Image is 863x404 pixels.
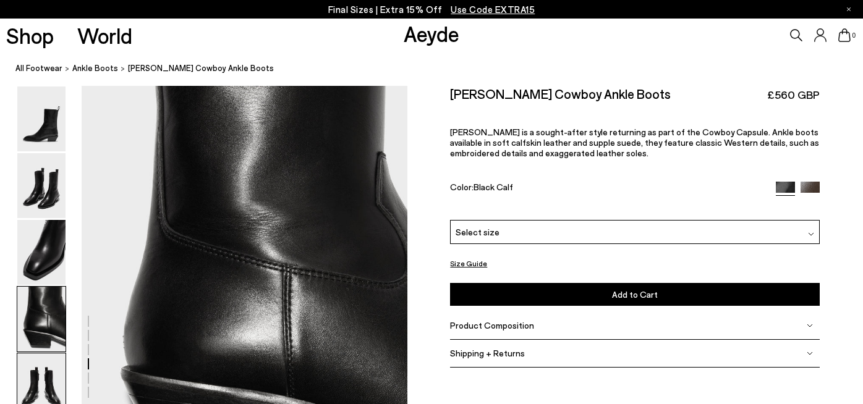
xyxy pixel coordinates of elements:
[450,348,525,358] span: Shipping + Returns
[15,52,863,86] nav: breadcrumb
[450,127,820,158] p: [PERSON_NAME] is a sought-after style returning as part of the Cowboy Capsule. Ankle boots availa...
[451,4,535,15] span: Navigate to /collections/ss25-final-sizes
[767,87,820,103] span: £560 GBP
[851,32,857,39] span: 0
[6,25,54,46] a: Shop
[72,63,118,73] span: Ankle Boots
[456,225,500,238] span: Select size
[807,350,813,356] img: svg%3E
[77,25,132,46] a: World
[72,62,118,75] a: Ankle Boots
[128,62,274,75] span: [PERSON_NAME] Cowboy Ankle Boots
[450,283,820,306] button: Add to Cart
[807,322,813,329] img: svg%3E
[450,182,763,196] div: Color:
[450,256,487,271] button: Size Guide
[17,220,66,285] img: Luis Leather Cowboy Ankle Boots - Image 3
[450,86,671,101] h2: [PERSON_NAME] Cowboy Ankle Boots
[450,320,534,330] span: Product Composition
[17,86,66,151] img: Luis Leather Cowboy Ankle Boots - Image 1
[612,289,658,300] span: Add to Cart
[404,20,459,46] a: Aeyde
[808,231,814,237] img: svg%3E
[17,153,66,218] img: Luis Leather Cowboy Ankle Boots - Image 2
[15,62,62,75] a: All Footwear
[474,182,513,192] span: Black Calf
[328,2,535,17] p: Final Sizes | Extra 15% Off
[17,287,66,351] img: Luis Leather Cowboy Ankle Boots - Image 4
[838,28,851,42] a: 0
